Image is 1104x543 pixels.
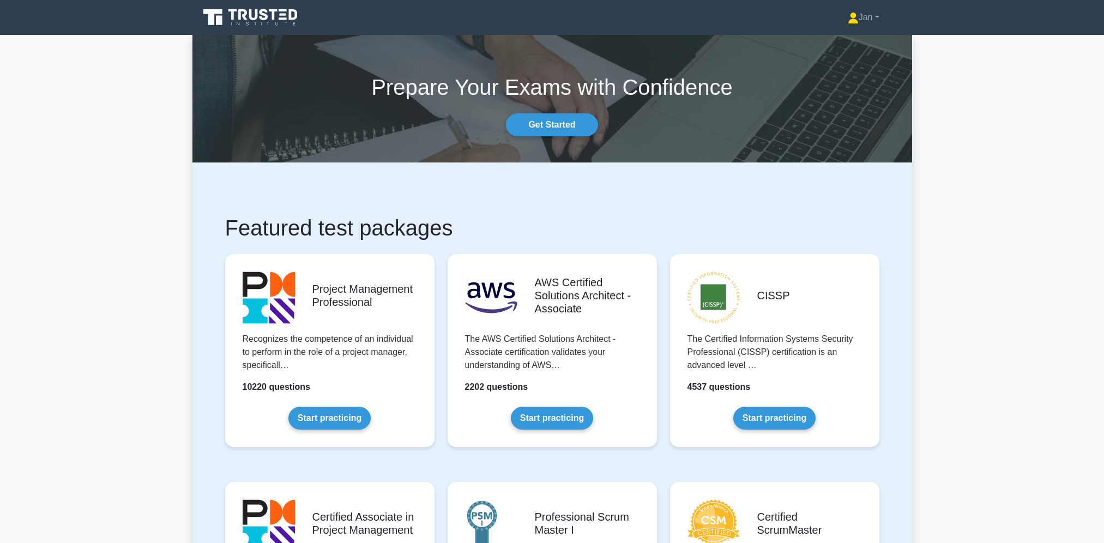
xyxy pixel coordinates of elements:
a: Start practicing [511,407,593,430]
a: Jan [822,7,906,28]
h1: Featured test packages [225,215,879,241]
a: Start practicing [288,407,371,430]
h1: Prepare Your Exams with Confidence [192,74,912,100]
a: Get Started [506,113,598,136]
a: Start practicing [733,407,816,430]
